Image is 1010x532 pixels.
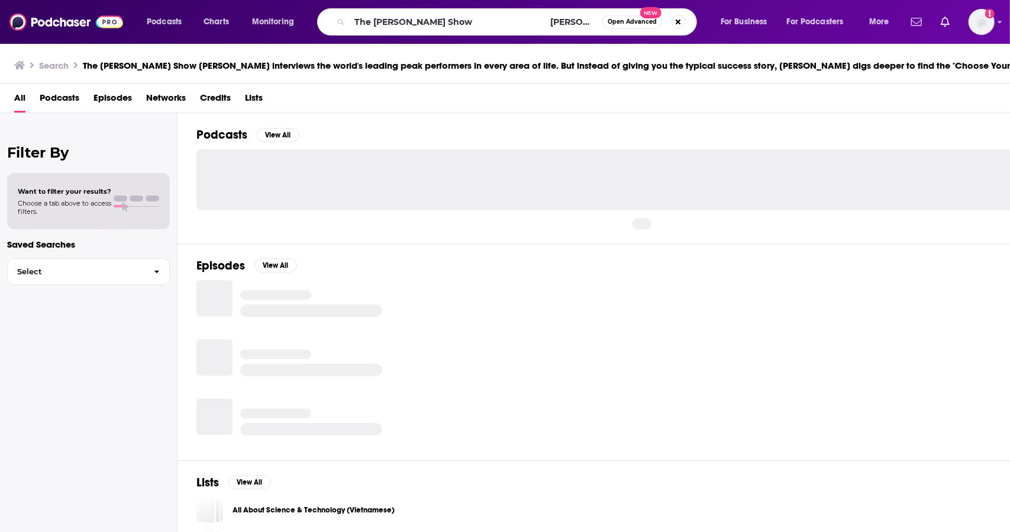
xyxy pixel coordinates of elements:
h2: Filter By [7,144,170,161]
span: More [869,14,889,30]
button: open menu [779,12,861,31]
button: open menu [138,12,197,31]
a: Podcasts [40,88,79,113]
a: EpisodesView All [196,258,297,273]
a: Show notifications dropdown [936,12,954,32]
a: Networks [146,88,186,113]
p: Saved Searches [7,239,170,250]
span: Logged in as CaveHenricks [969,9,995,35]
span: Choose a tab above to access filters. [18,199,111,216]
a: ListsView All [196,475,271,490]
button: Select [7,258,170,285]
span: Want to filter your results? [18,187,111,196]
svg: Add a profile image [985,9,995,18]
span: Open Advanced [608,19,657,25]
a: Charts [196,12,236,31]
button: open menu [244,12,309,31]
a: PodcastsView All [196,127,299,142]
button: Open AdvancedNew [602,15,662,29]
span: For Business [721,14,767,30]
img: User Profile [969,9,995,35]
h2: Lists [196,475,219,490]
span: New [640,7,661,18]
button: open menu [712,12,782,31]
span: Podcasts [147,14,182,30]
button: Show profile menu [969,9,995,35]
div: Search podcasts, credits, & more... [328,8,708,36]
a: Show notifications dropdown [906,12,927,32]
span: Charts [204,14,229,30]
a: All About Science & Technology (Vietnamese) [233,504,395,517]
h2: Episodes [196,258,245,273]
button: View All [257,128,299,142]
h3: Search [39,60,69,71]
button: open menu [861,12,904,31]
a: All [14,88,25,113]
img: Podchaser - Follow, Share and Rate Podcasts [9,11,123,33]
h2: Podcasts [196,127,247,142]
span: Select [8,268,144,275]
a: All About Science & Technology (Vietnamese) [196,497,223,524]
input: Search podcasts, credits, & more... [350,12,602,31]
button: View All [254,258,297,273]
span: Monitoring [252,14,294,30]
a: Lists [245,88,263,113]
a: Episodes [93,88,132,113]
a: Credits [200,88,231,113]
span: For Podcasters [787,14,844,30]
button: View All [228,475,271,489]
